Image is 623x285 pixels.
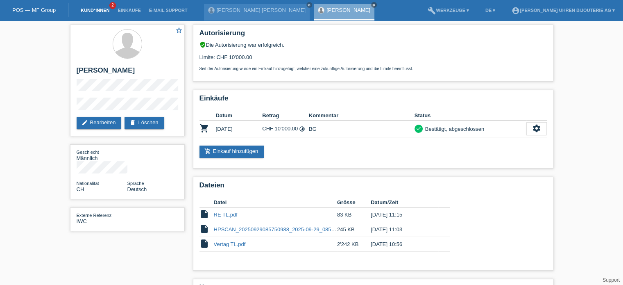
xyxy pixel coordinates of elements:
[507,8,619,13] a: account_circle[PERSON_NAME] Uhren Bijouterie AG ▾
[199,48,547,71] div: Limite: CHF 10'000.00
[82,119,88,126] i: edit
[204,148,211,155] i: add_shopping_cart
[307,3,311,7] i: close
[337,222,371,237] td: 245 KB
[77,212,127,224] div: IWC
[77,150,99,155] span: Geschlecht
[214,226,358,233] a: HPSCAN_20250929085750988_2025-09-29_085838704.pdf
[371,237,438,252] td: [DATE] 10:56
[299,126,305,132] i: Fixe Raten (24 Raten)
[127,181,144,186] span: Sprache
[309,111,415,121] th: Kommentar
[125,117,164,129] a: deleteLöschen
[372,3,376,7] i: close
[512,7,520,15] i: account_circle
[337,207,371,222] td: 83 KB
[113,8,145,13] a: Einkäufe
[532,124,541,133] i: settings
[309,121,415,137] td: BG
[77,149,127,161] div: Männlich
[371,198,438,207] th: Datum/Zeit
[603,277,620,283] a: Support
[199,123,209,133] i: POSP00028069
[199,146,264,158] a: add_shopping_cartEinkauf hinzufügen
[12,7,56,13] a: POS — MF Group
[214,241,246,247] a: Vertag TL.pdf
[337,198,371,207] th: Grösse
[199,41,206,48] i: verified_user
[199,29,547,41] h2: Autorisierung
[262,111,309,121] th: Betrag
[481,8,499,13] a: DE ▾
[214,212,238,218] a: RE TL.pdf
[306,2,312,8] a: close
[424,8,473,13] a: buildWerkzeuge ▾
[145,8,192,13] a: E-Mail Support
[77,213,112,218] span: Externe Referenz
[337,237,371,252] td: 2'242 KB
[371,2,377,8] a: close
[199,239,209,249] i: insert_drive_file
[428,7,436,15] i: build
[415,111,526,121] th: Status
[216,111,263,121] th: Datum
[423,125,485,133] div: Bestätigt, abgeschlossen
[77,66,178,79] h2: [PERSON_NAME]
[175,27,183,34] i: star_border
[371,222,438,237] td: [DATE] 11:03
[214,198,337,207] th: Datei
[326,7,370,13] a: [PERSON_NAME]
[416,125,421,131] i: check
[77,117,122,129] a: editBearbeiten
[371,207,438,222] td: [DATE] 11:15
[127,186,147,192] span: Deutsch
[77,8,113,13] a: Kund*innen
[199,41,547,48] div: Die Autorisierung war erfolgreich.
[199,209,209,219] i: insert_drive_file
[199,224,209,234] i: insert_drive_file
[262,121,309,137] td: CHF 10'000.00
[109,2,116,9] span: 2
[199,94,547,107] h2: Einkäufe
[175,27,183,35] a: star_border
[77,181,99,186] span: Nationalität
[199,181,547,194] h2: Dateien
[77,186,84,192] span: Schweiz
[129,119,136,126] i: delete
[217,7,306,13] a: [PERSON_NAME] [PERSON_NAME]
[216,121,263,137] td: [DATE]
[199,66,547,71] p: Seit der Autorisierung wurde ein Einkauf hinzugefügt, welcher eine zukünftige Autorisierung und d...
